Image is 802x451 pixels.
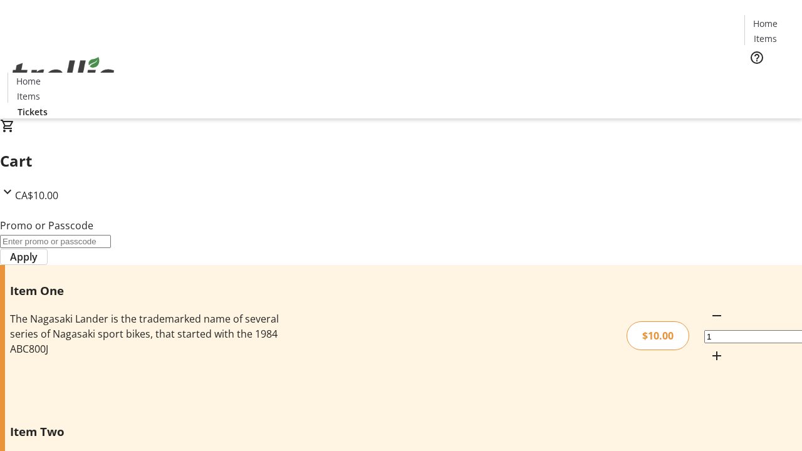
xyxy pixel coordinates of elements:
a: Tickets [8,105,58,118]
div: The Nagasaki Lander is the trademarked name of several series of Nagasaki sport bikes, that start... [10,311,284,356]
span: Home [16,75,41,88]
a: Home [745,17,785,30]
span: Apply [10,249,38,264]
h3: Item Two [10,423,284,440]
a: Home [8,75,48,88]
button: Decrement by one [704,303,729,328]
span: Home [753,17,778,30]
button: Help [744,45,769,70]
span: CA$10.00 [15,189,58,202]
span: Tickets [18,105,48,118]
span: Items [754,32,777,45]
span: Items [17,90,40,103]
a: Tickets [744,73,794,86]
a: Items [8,90,48,103]
img: Orient E2E Organization OyJwbvLMAj's Logo [8,43,119,106]
h3: Item One [10,282,284,299]
div: $10.00 [627,321,689,350]
span: Tickets [754,73,784,86]
a: Items [745,32,785,45]
button: Increment by one [704,343,729,368]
